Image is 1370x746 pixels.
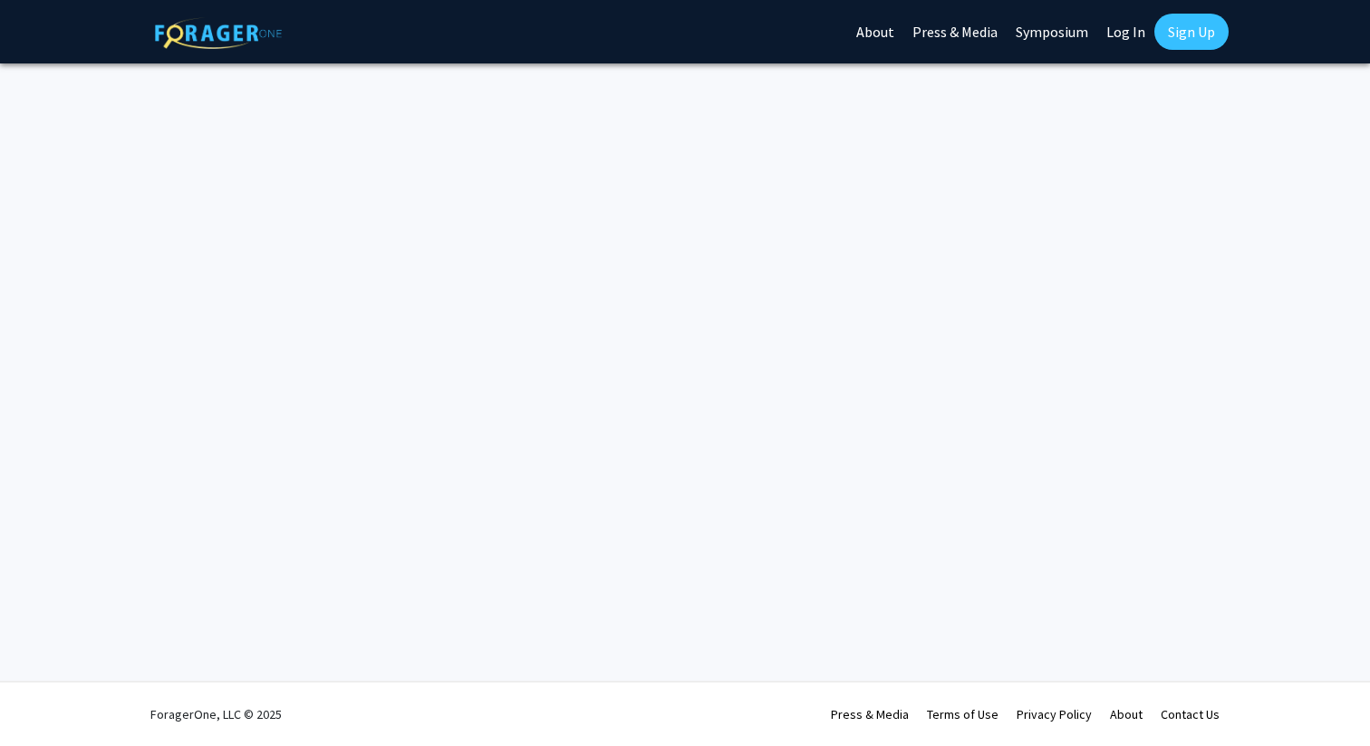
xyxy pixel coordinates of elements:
a: About [1110,706,1143,722]
div: ForagerOne, LLC © 2025 [150,683,282,746]
img: ForagerOne Logo [155,17,282,49]
a: Contact Us [1161,706,1220,722]
a: Sign Up [1154,14,1229,50]
a: Terms of Use [927,706,999,722]
a: Privacy Policy [1017,706,1092,722]
a: Press & Media [831,706,909,722]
